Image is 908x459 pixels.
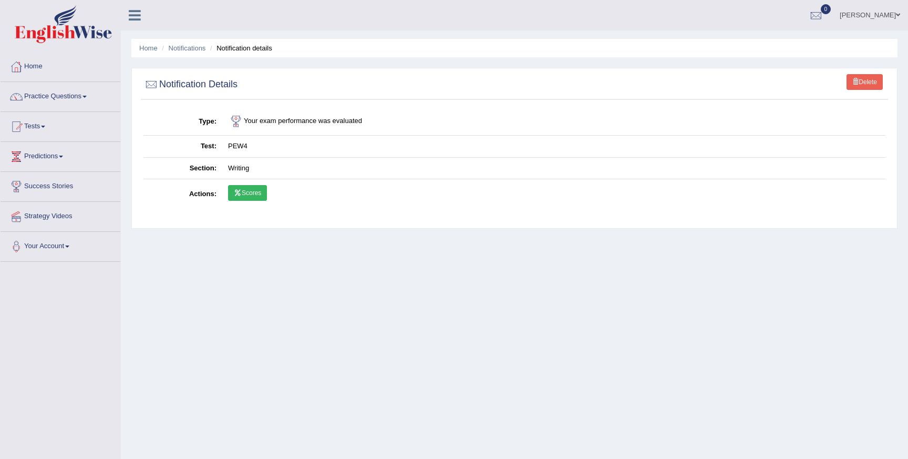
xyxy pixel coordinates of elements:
a: Strategy Videos [1,202,120,228]
th: Test [143,136,222,158]
td: PEW4 [222,136,885,158]
h2: Notification Details [143,77,238,93]
th: Actions [143,179,222,210]
a: Practice Questions [1,82,120,108]
a: Delete [847,74,883,90]
a: Success Stories [1,172,120,198]
th: Section [143,157,222,179]
td: Writing [222,157,885,179]
a: Scores [228,185,267,201]
a: Home [1,52,120,78]
li: Notification details [208,43,272,53]
a: Tests [1,112,120,138]
th: Type [143,108,222,136]
span: 0 [821,4,831,14]
a: Predictions [1,142,120,168]
a: Your Account [1,232,120,258]
a: Notifications [169,44,206,52]
td: Your exam performance was evaluated [222,108,885,136]
a: Home [139,44,158,52]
